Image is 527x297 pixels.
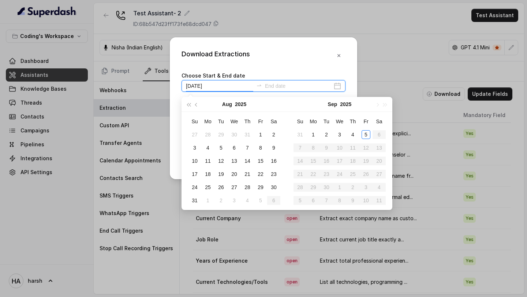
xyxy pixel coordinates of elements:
div: 18 [203,170,212,178]
td: 2025-08-15 [254,154,267,168]
td: 2025-08-17 [188,168,201,181]
td: 2025-08-07 [241,141,254,154]
td: 2025-09-05 [254,194,267,207]
td: 2025-08-13 [228,154,241,168]
div: 4 [243,196,252,205]
td: 2025-08-09 [267,141,280,154]
div: 5 [217,143,225,152]
td: 2025-08-27 [228,181,241,194]
td: 2025-07-29 [214,128,228,141]
td: 2025-08-01 [254,128,267,141]
th: Mo [201,115,214,128]
div: 19 [217,170,225,178]
div: 31 [190,196,199,205]
div: 5 [256,196,265,205]
td: 2025-08-14 [241,154,254,168]
div: 20 [230,170,239,178]
div: 15 [256,157,265,165]
td: 2025-08-29 [254,181,267,194]
div: 1 [256,130,265,139]
div: 6 [230,143,239,152]
input: Start date [186,82,253,90]
div: 9 [269,143,278,152]
div: 24 [190,183,199,192]
td: 2025-08-20 [228,168,241,181]
td: 2025-08-21 [241,168,254,181]
td: 2025-09-01 [201,194,214,207]
div: 8 [256,143,265,152]
td: 2025-08-06 [228,141,241,154]
div: 2 [269,130,278,139]
div: 29 [256,183,265,192]
div: 21 [243,170,252,178]
div: 3 [335,130,344,139]
button: Aug [222,97,232,112]
td: 2025-09-03 [228,194,241,207]
div: 29 [217,130,225,139]
td: 2025-09-03 [333,128,346,141]
th: Tu [320,115,333,128]
td: 2025-07-30 [228,128,241,141]
th: Th [346,115,359,128]
td: 2025-08-23 [267,168,280,181]
th: Su [188,115,201,128]
div: 3 [190,143,199,152]
td: 2025-08-08 [254,141,267,154]
td: 2025-09-02 [320,128,333,141]
td: 2025-09-04 [346,128,359,141]
th: Su [294,115,307,128]
div: 27 [190,130,199,139]
label: Choose Start & End date [182,72,245,79]
td: 2025-07-27 [188,128,201,141]
td: 2025-09-04 [241,194,254,207]
div: 22 [256,170,265,178]
div: 25 [203,183,212,192]
td: 2025-09-01 [307,128,320,141]
td: 2025-08-19 [214,168,228,181]
th: Sa [267,115,280,128]
div: 10 [190,157,199,165]
th: We [228,115,241,128]
div: 17 [190,170,199,178]
div: 2 [322,130,331,139]
td: 2025-08-25 [201,181,214,194]
div: 3 [230,196,239,205]
div: 27 [230,183,239,192]
td: 2025-08-10 [188,154,201,168]
button: 2025 [340,97,351,112]
td: 2025-08-05 [214,141,228,154]
td: 2025-08-11 [201,154,214,168]
td: 2025-08-04 [201,141,214,154]
span: swap-right [256,82,262,88]
td: 2025-08-31 [294,128,307,141]
td: 2025-08-30 [267,181,280,194]
th: Sa [373,115,386,128]
td: 2025-07-28 [201,128,214,141]
div: 16 [269,157,278,165]
td: 2025-08-03 [188,141,201,154]
button: Sep [328,97,337,112]
div: 1 [203,196,212,205]
th: We [333,115,346,128]
td: 2025-08-28 [241,181,254,194]
div: 2 [217,196,225,205]
td: 2025-08-31 [188,194,201,207]
div: 5 [362,130,370,139]
div: 28 [203,130,212,139]
th: Tu [214,115,228,128]
div: 4 [203,143,212,152]
th: Fr [359,115,373,128]
div: 31 [296,130,304,139]
td: 2025-09-05 [359,128,373,141]
div: 11 [203,157,212,165]
td: 2025-08-12 [214,154,228,168]
button: 2025 [235,97,246,112]
div: 30 [269,183,278,192]
th: Fr [254,115,267,128]
input: End date [265,82,332,90]
td: 2025-08-16 [267,154,280,168]
div: 7 [243,143,252,152]
td: 2025-08-24 [188,181,201,194]
div: Download Extractions [182,49,250,62]
span: to [256,82,262,88]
